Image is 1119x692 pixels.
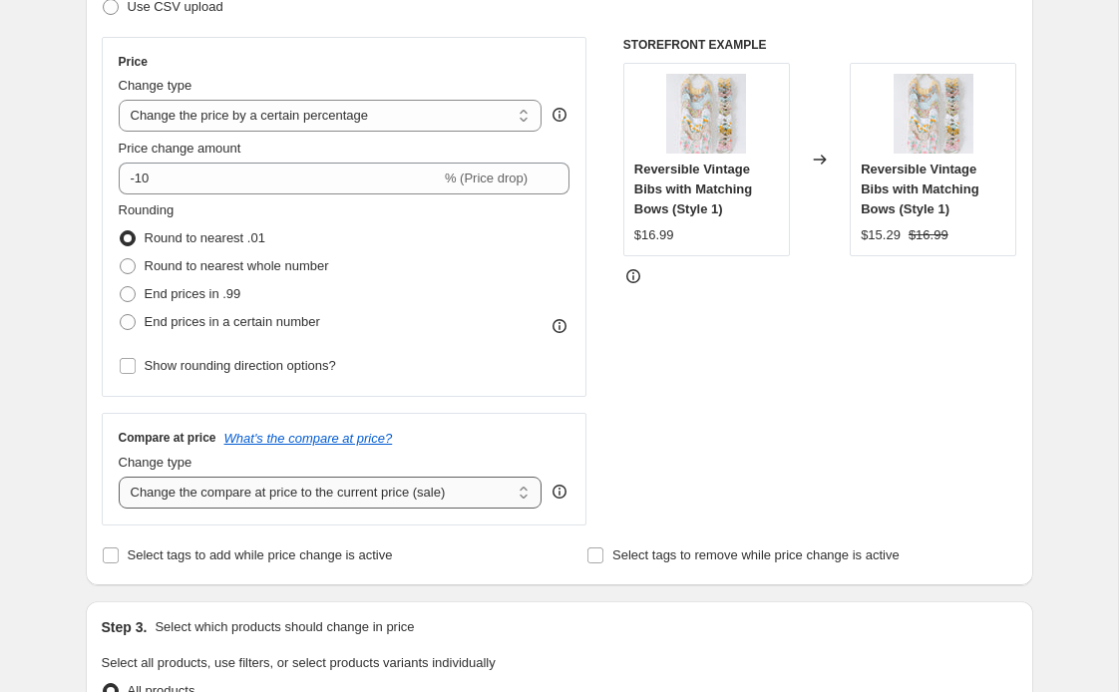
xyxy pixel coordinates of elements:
[909,225,948,245] strike: $16.99
[145,358,336,373] span: Show rounding direction options?
[145,314,320,329] span: End prices in a certain number
[550,482,569,502] div: help
[861,225,901,245] div: $15.29
[119,430,216,446] h3: Compare at price
[119,202,175,217] span: Rounding
[145,230,265,245] span: Round to nearest .01
[119,455,192,470] span: Change type
[119,54,148,70] h3: Price
[128,547,393,562] span: Select tags to add while price change is active
[612,547,900,562] span: Select tags to remove while price change is active
[102,617,148,637] h2: Step 3.
[894,74,973,154] img: il_fullxfull.4839157225_d90n_80x.jpg
[145,286,241,301] span: End prices in .99
[623,37,1017,53] h6: STOREFRONT EXAMPLE
[634,162,752,216] span: Reversible Vintage Bibs with Matching Bows (Style 1)
[102,655,496,670] span: Select all products, use filters, or select products variants individually
[861,162,978,216] span: Reversible Vintage Bibs with Matching Bows (Style 1)
[145,258,329,273] span: Round to nearest whole number
[155,617,414,637] p: Select which products should change in price
[445,171,528,185] span: % (Price drop)
[119,163,441,194] input: -15
[666,74,746,154] img: il_fullxfull.4839157225_d90n_80x.jpg
[634,225,674,245] div: $16.99
[119,78,192,93] span: Change type
[224,431,393,446] button: What's the compare at price?
[119,141,241,156] span: Price change amount
[550,105,569,125] div: help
